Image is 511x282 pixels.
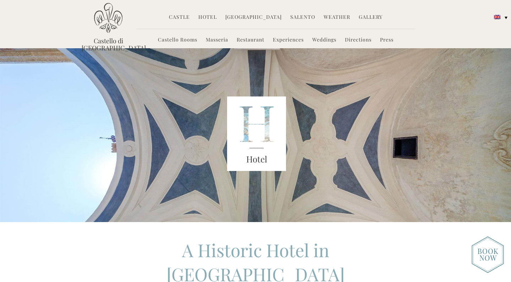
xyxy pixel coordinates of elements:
[227,153,286,166] h3: Hotel
[494,15,500,19] img: English
[290,13,315,22] a: Salento
[198,13,217,22] a: Hotel
[380,36,394,44] a: Press
[345,36,372,44] a: Directions
[359,13,383,22] a: Gallery
[225,13,282,22] a: [GEOGRAPHIC_DATA]
[169,13,190,22] a: Castle
[472,236,504,273] img: new-booknow.png
[94,3,122,33] img: Castello di Ugento
[273,36,304,44] a: Experiences
[324,13,350,22] a: Weather
[206,36,228,44] a: Masseria
[312,36,336,44] a: Weddings
[82,37,135,51] a: Castello di [GEOGRAPHIC_DATA]
[227,96,286,171] img: castello_header_block.png
[237,36,264,44] a: Restaurant
[158,36,197,44] a: Castello Rooms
